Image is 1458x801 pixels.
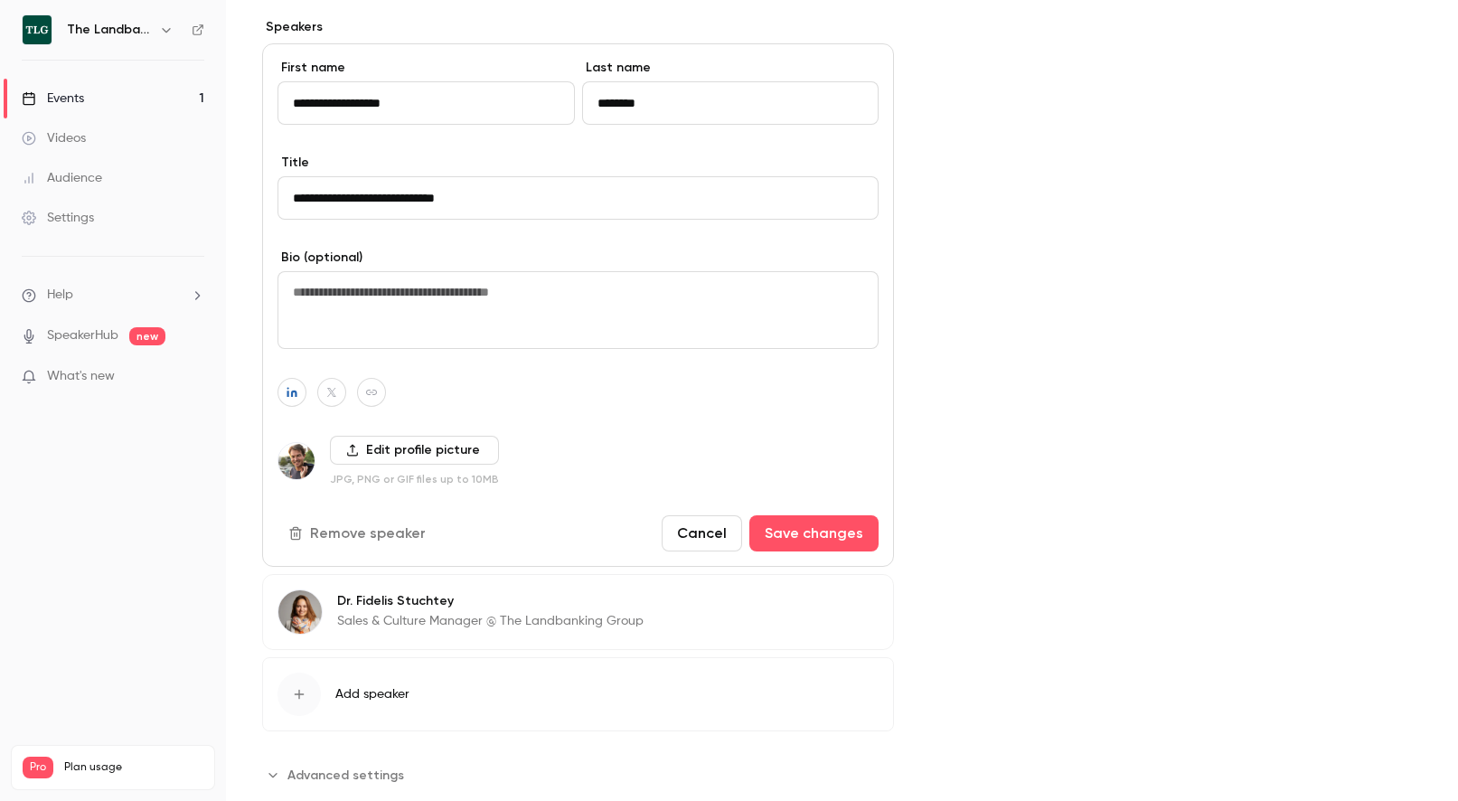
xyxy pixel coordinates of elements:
[582,59,880,77] label: Last name
[330,472,499,486] p: JPG, PNG or GIF files up to 10MB
[22,209,94,227] div: Settings
[262,657,894,731] button: Add speaker
[262,760,415,789] button: Advanced settings
[262,760,894,789] section: Advanced settings
[277,515,440,551] button: Remove speaker
[47,286,73,305] span: Help
[22,286,204,305] li: help-dropdown-opener
[330,436,499,465] label: Edit profile picture
[67,21,152,39] h6: The Landbanking Group
[335,685,409,703] span: Add speaker
[278,590,322,634] img: Dr. Fidelis Stuchtey
[22,169,102,187] div: Audience
[337,592,644,610] p: Dr. Fidelis Stuchtey
[749,515,879,551] button: Save changes
[277,154,879,172] label: Title
[23,15,52,44] img: The Landbanking Group
[47,367,115,386] span: What's new
[277,249,879,267] label: Bio (optional)
[23,757,53,778] span: Pro
[277,59,575,77] label: First name
[64,760,203,775] span: Plan usage
[22,129,86,147] div: Videos
[262,18,894,36] label: Speakers
[662,515,742,551] button: Cancel
[22,90,84,108] div: Events
[47,326,118,345] a: SpeakerHub
[278,443,315,479] img: Prof. Dr. Martin R. Stuchtey
[129,327,165,345] span: new
[262,574,894,650] div: Dr. Fidelis StuchteyDr. Fidelis StuchteySales & Culture Manager @ The Landbanking Group
[337,612,644,630] p: Sales & Culture Manager @ The Landbanking Group
[287,766,404,785] span: Advanced settings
